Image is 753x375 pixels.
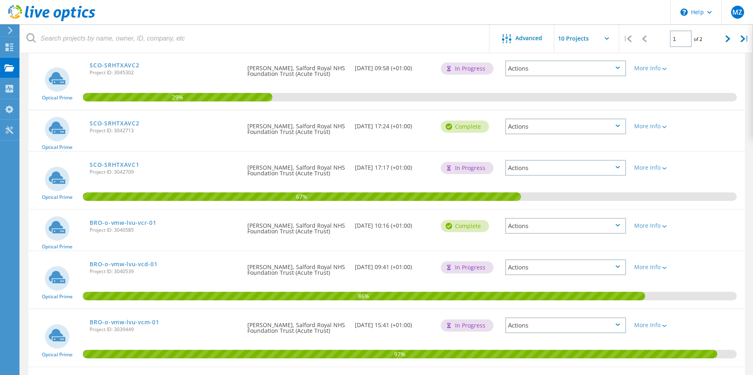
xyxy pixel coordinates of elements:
[680,9,688,16] svg: \n
[90,261,157,267] a: BRO-o-vmw-lvu-vcd-01
[441,319,493,332] div: In Progress
[634,165,683,170] div: More Info
[619,24,636,53] div: |
[736,24,753,53] div: |
[505,119,626,134] div: Actions
[634,322,683,328] div: More Info
[505,218,626,234] div: Actions
[515,35,542,41] span: Advanced
[243,52,351,85] div: [PERSON_NAME], Salford Royal NHS Foundation Trust (Acute Trust)
[351,309,437,336] div: [DATE] 15:41 (+01:00)
[634,123,683,129] div: More Info
[83,192,521,200] span: 67%
[90,228,239,233] span: Project ID: 3040585
[634,223,683,228] div: More Info
[732,9,742,15] span: MZ
[441,62,493,75] div: In Progress
[90,62,139,68] a: SCO-SRHTXAVC2
[90,128,239,133] span: Project ID: 3042713
[243,251,351,284] div: [PERSON_NAME], Salford Royal NHS Foundation Trust (Acute Trust)
[243,309,351,342] div: [PERSON_NAME], Salford Royal NHS Foundation Trust (Acute Trust)
[42,244,73,249] span: Optical Prime
[90,269,239,274] span: Project ID: 3040539
[90,162,139,168] a: SCO-SRHTXAVC1
[42,294,73,299] span: Optical Prime
[351,210,437,237] div: [DATE] 10:16 (+01:00)
[505,317,626,333] div: Actions
[441,220,489,232] div: Complete
[42,145,73,150] span: Optical Prime
[90,121,139,126] a: SCO-SRHTXAVC2
[20,24,490,53] input: Search projects by name, owner, ID, company, etc
[42,195,73,200] span: Optical Prime
[83,350,717,357] span: 97%
[42,352,73,357] span: Optical Prime
[90,70,239,75] span: Project ID: 3045302
[8,17,95,23] a: Live Optics Dashboard
[90,170,239,175] span: Project ID: 3042709
[243,210,351,242] div: [PERSON_NAME], Salford Royal NHS Foundation Trust (Acute Trust)
[351,52,437,79] div: [DATE] 09:58 (+01:00)
[505,259,626,275] div: Actions
[351,110,437,137] div: [DATE] 17:24 (+01:00)
[634,65,683,71] div: More Info
[505,160,626,176] div: Actions
[634,264,683,270] div: More Info
[694,36,702,43] span: of 2
[243,110,351,143] div: [PERSON_NAME], Salford Royal NHS Foundation Trust (Acute Trust)
[441,261,493,274] div: In Progress
[441,162,493,174] div: In Progress
[42,95,73,100] span: Optical Prime
[243,152,351,184] div: [PERSON_NAME], Salford Royal NHS Foundation Trust (Acute Trust)
[90,220,156,226] a: BRO-o-vmw-lvu-vcr-01
[83,292,645,299] span: 86%
[441,121,489,133] div: Complete
[83,93,272,100] span: 29%
[351,251,437,278] div: [DATE] 09:41 (+01:00)
[90,327,239,332] span: Project ID: 3039449
[351,152,437,179] div: [DATE] 17:17 (+01:00)
[90,319,159,325] a: BRO-o-vmw-lvu-vcm-01
[505,60,626,76] div: Actions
